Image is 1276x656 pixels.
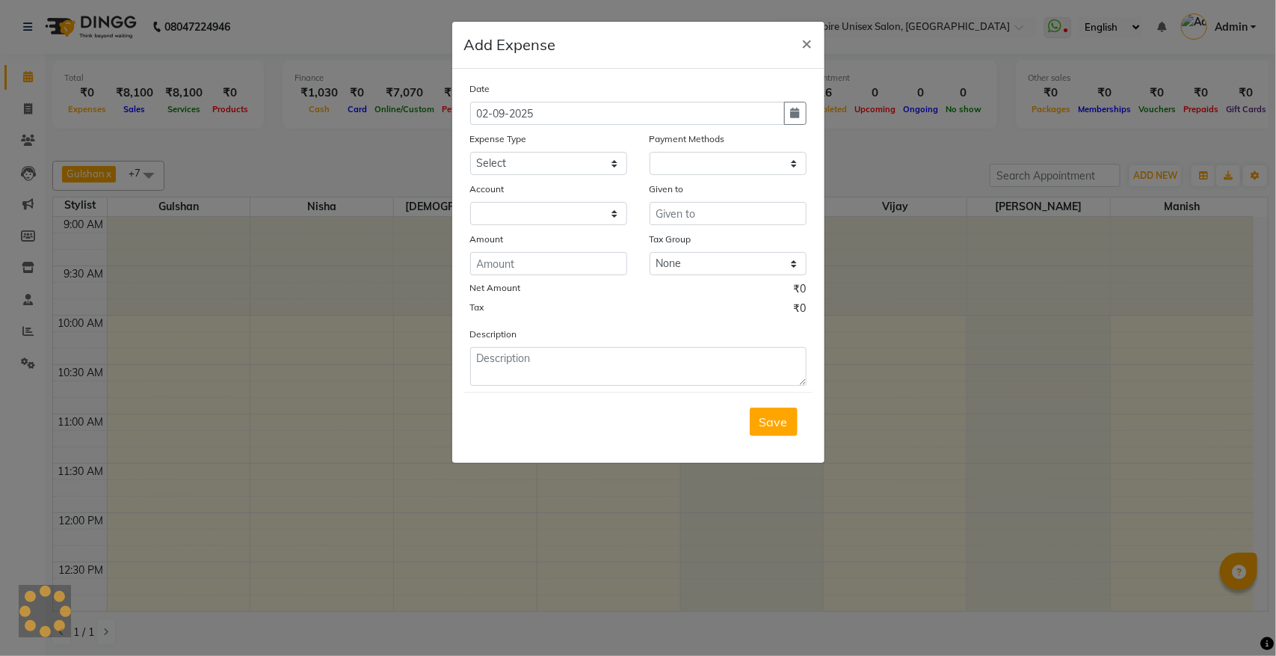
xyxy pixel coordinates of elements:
label: Description [470,328,517,341]
label: Tax Group [650,233,691,246]
label: Date [470,82,490,96]
h5: Add Expense [464,34,556,56]
label: Expense Type [470,132,527,146]
button: Save [750,408,798,436]
label: Tax [470,301,484,314]
input: Given to [650,202,807,225]
label: Net Amount [470,281,521,295]
label: Amount [470,233,504,246]
label: Payment Methods [650,132,725,146]
button: Close [790,22,825,64]
span: Save [759,414,788,429]
label: Account [470,183,505,196]
label: Given to [650,183,684,196]
input: Amount [470,252,627,275]
span: × [802,31,813,54]
span: ₹0 [794,281,807,301]
span: ₹0 [794,301,807,320]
